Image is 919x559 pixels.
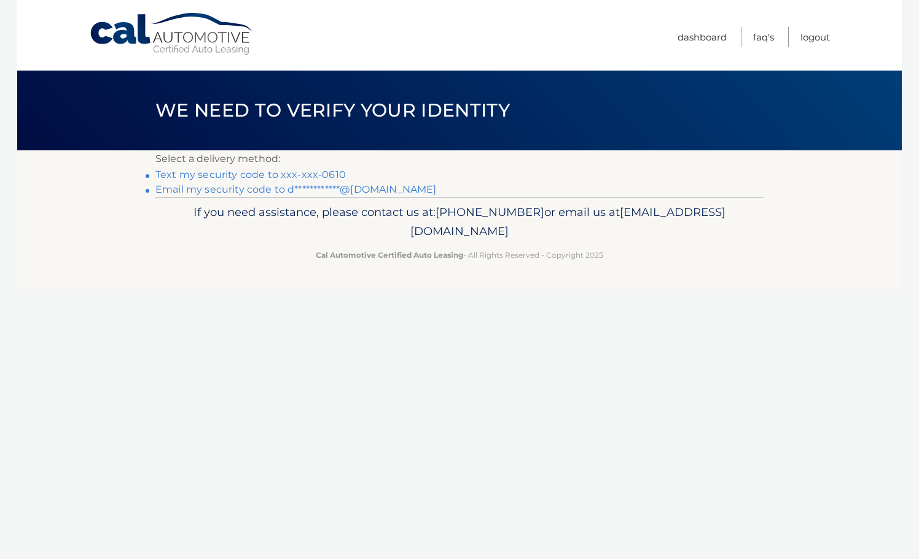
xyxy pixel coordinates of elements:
a: Logout [800,27,830,47]
a: FAQ's [753,27,774,47]
p: - All Rights Reserved - Copyright 2025 [163,249,756,261]
p: If you need assistance, please contact us at: or email us at [163,202,756,242]
p: Select a delivery method: [155,150,764,168]
strong: Cal Automotive Certified Auto Leasing [316,250,463,260]
a: Text my security code to xxx-xxx-0610 [155,169,346,180]
span: [PHONE_NUMBER] [436,205,544,219]
a: Cal Automotive [89,12,255,56]
a: Dashboard [678,27,727,47]
span: We need to verify your identity [155,99,510,121]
